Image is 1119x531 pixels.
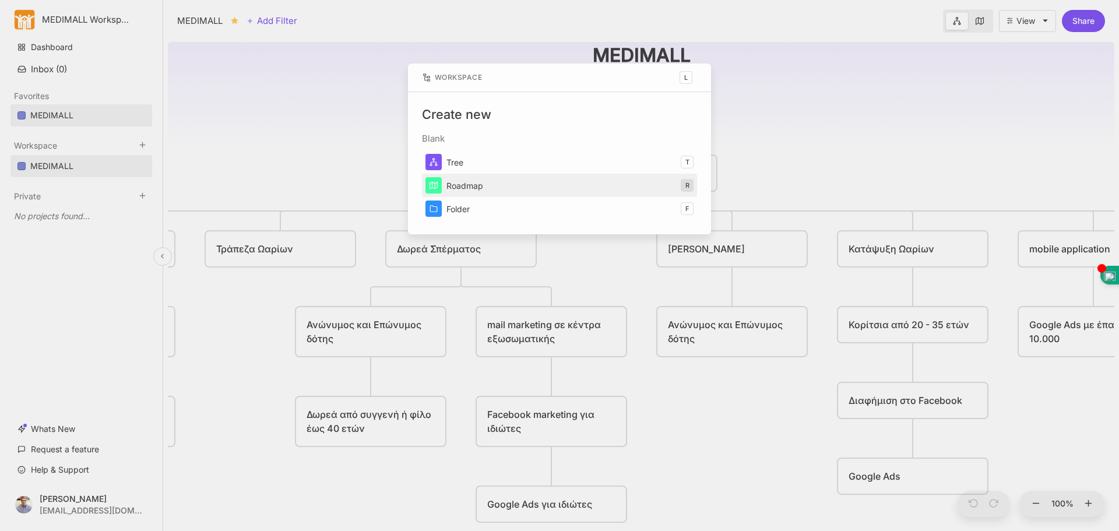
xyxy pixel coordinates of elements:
[680,71,692,84] kbd: l
[422,150,697,174] button: Treet
[422,106,697,122] h3: Create new
[681,202,694,215] kbd: f
[681,156,694,168] kbd: t
[422,71,482,85] div: Workspace
[681,179,694,192] kbd: r
[422,197,697,220] button: Folderf
[422,174,697,197] button: Roadmapr
[422,132,697,146] label: Blank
